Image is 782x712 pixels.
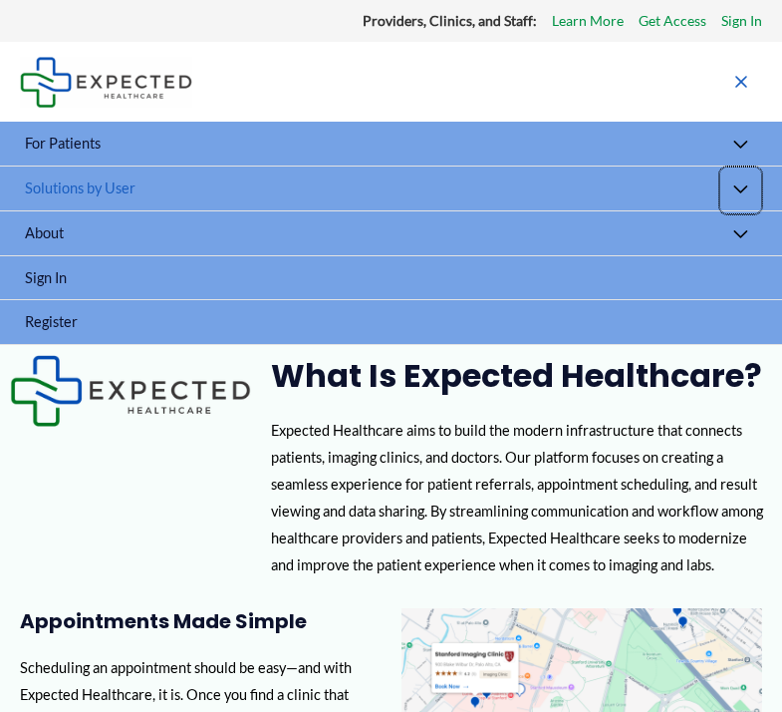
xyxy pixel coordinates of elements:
h3: Appointments Made Simple [20,608,382,634]
img: Expected Healthcare Logo [10,355,251,427]
img: Expected Healthcare Logo - side, dark font, small [20,57,192,108]
a: Sign In [721,8,762,34]
span: Sign In [25,269,67,286]
button: Main menu toggle [720,61,762,103]
span: Register [25,313,78,330]
div: Expected Healthcare aims to build the modern infrastructure that connects patients, imaging clini... [271,417,772,579]
button: Toggle menu [719,122,762,170]
span: For Patients [25,135,101,152]
button: Toggle menu [719,167,762,214]
strong: Providers, Clinics, and Staff: [363,12,537,29]
button: Toggle menu [719,211,762,259]
a: Get Access [639,8,706,34]
a: Learn More [552,8,624,34]
h2: What is Expected Healthcare? [271,355,772,397]
span: Solutions by User [25,179,135,196]
span: About [25,224,64,241]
